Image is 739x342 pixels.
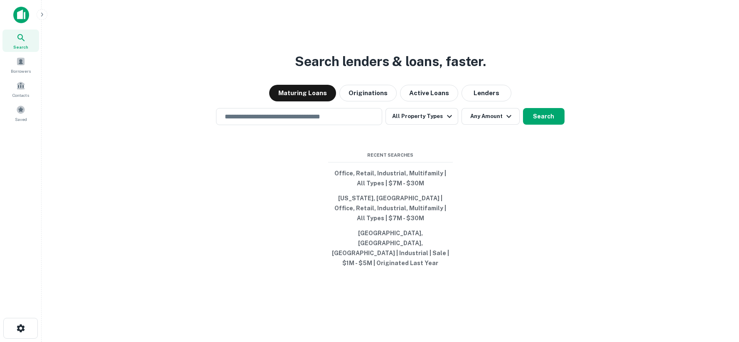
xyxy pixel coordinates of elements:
[385,108,458,125] button: All Property Types
[11,68,31,74] span: Borrowers
[269,85,336,101] button: Maturing Loans
[13,44,28,50] span: Search
[462,85,511,101] button: Lenders
[400,85,458,101] button: Active Loans
[328,166,453,191] button: Office, Retail, Industrial, Multifamily | All Types | $7M - $30M
[15,116,27,123] span: Saved
[328,226,453,271] button: [GEOGRAPHIC_DATA], [GEOGRAPHIC_DATA], [GEOGRAPHIC_DATA] | Industrial | Sale | $1M - $5M | Origina...
[2,30,39,52] a: Search
[523,108,565,125] button: Search
[2,102,39,124] a: Saved
[697,276,739,315] iframe: Chat Widget
[462,108,520,125] button: Any Amount
[328,191,453,226] button: [US_STATE], [GEOGRAPHIC_DATA] | Office, Retail, Industrial, Multifamily | All Types | $7M - $30M
[2,78,39,100] a: Contacts
[2,54,39,76] a: Borrowers
[12,92,29,98] span: Contacts
[339,85,397,101] button: Originations
[295,52,486,71] h3: Search lenders & loans, faster.
[328,152,453,159] span: Recent Searches
[13,7,29,23] img: capitalize-icon.png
